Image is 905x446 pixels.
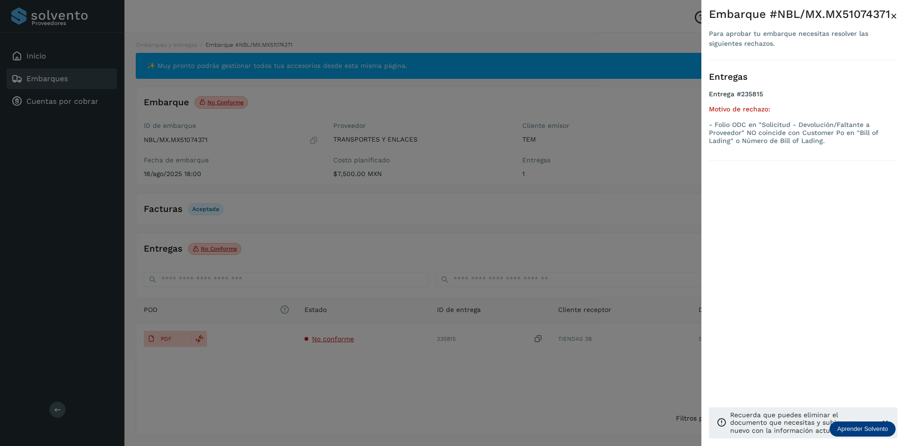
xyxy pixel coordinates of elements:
h4: Entrega #235815 [709,90,897,106]
div: Aprender Solvento [830,421,896,437]
p: Recuerda que puedes eliminar el documento que necesitas y subir uno nuevo con la información actu... [730,411,873,435]
div: Embarque #NBL/MX.MX51074371 [709,8,890,21]
span: × [890,9,897,23]
p: - Folio ODC en "Solicitud - Devolución/Faltante a Proveedor" NO coincide con Customer Po en "Bill... [709,121,897,144]
div: Para aprobar tu embarque necesitas resolver las siguientes rechazos. [709,29,890,49]
h5: Motivo de rechazo: [709,105,897,113]
p: Aprender Solvento [837,425,888,433]
h3: Entregas [709,72,897,83]
button: Close [890,8,897,25]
